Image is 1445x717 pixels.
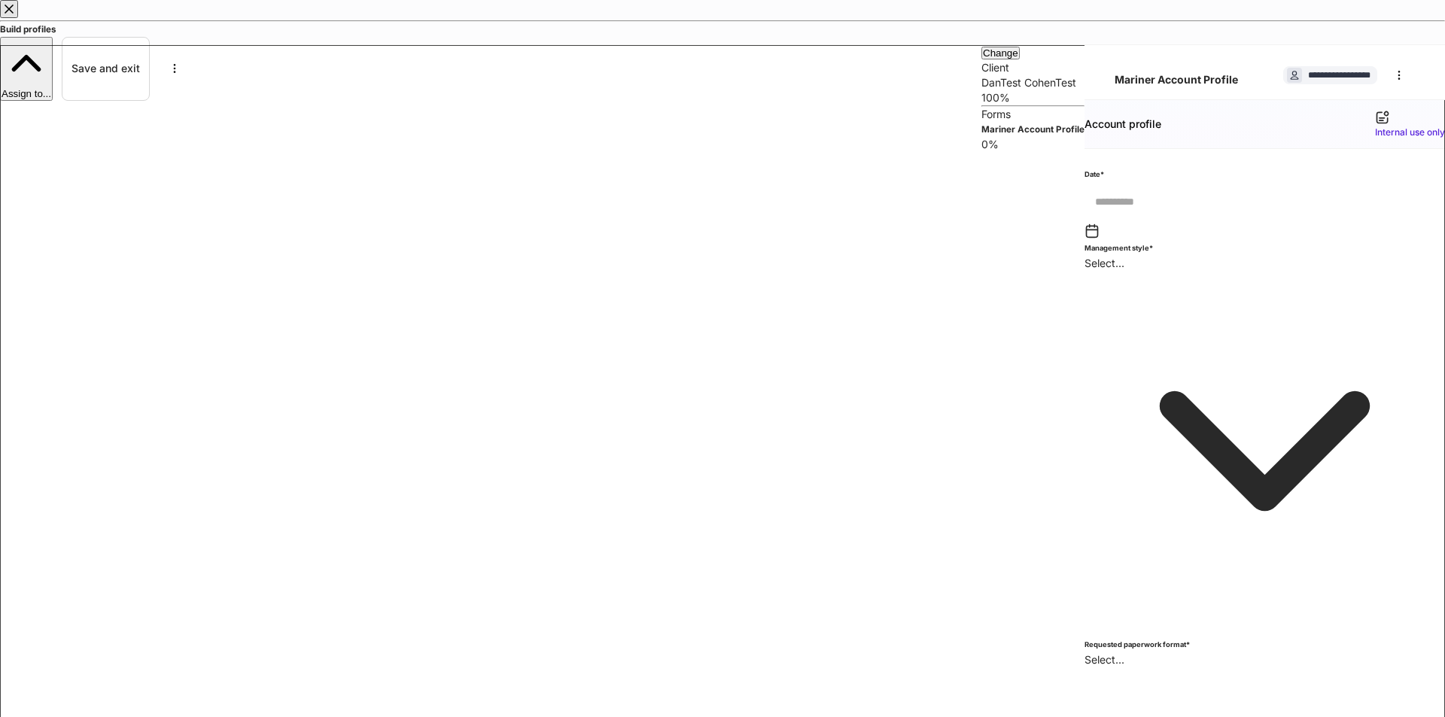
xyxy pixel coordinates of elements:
[1085,241,1153,256] h6: Management style
[981,107,1085,122] div: Forms
[1085,117,1161,132] h5: Account profile
[981,122,1085,137] h5: Mariner Account Profile
[1085,256,1445,271] div: Select...
[981,137,1085,152] p: 0%
[981,60,1085,75] div: Client
[2,38,51,99] div: Assign to...
[1085,637,1190,652] h6: Requested paperwork format
[981,75,1085,90] p: DanTest CohenTest
[1085,652,1445,667] div: Select...
[1085,167,1104,182] h6: Date
[983,48,1018,58] div: Change
[981,90,1085,105] p: 100%
[62,37,150,101] button: Save and exit
[1375,125,1445,139] h6: Internal use only
[981,47,1020,59] button: Change
[1115,72,1238,87] h4: Mariner Account Profile
[981,122,1085,152] a: Mariner Account Profile0%
[981,75,1085,105] a: DanTest CohenTest100%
